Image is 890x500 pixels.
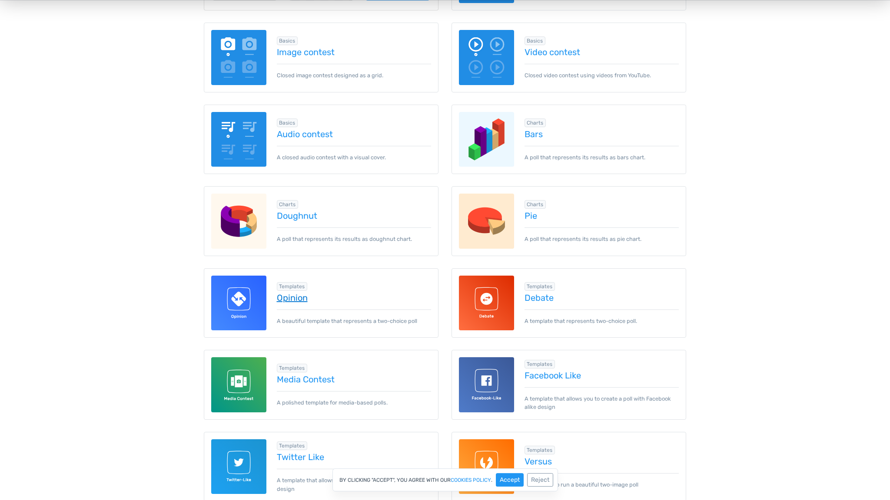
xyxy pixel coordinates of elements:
button: Reject [527,473,553,487]
img: image-poll.png [211,30,266,85]
a: cookies policy [451,477,491,483]
a: Audio contest [277,129,432,139]
img: versus-template-for-totalpoll.svg [459,439,514,494]
span: Browse all in Charts [525,200,546,209]
img: facebook-like-template-for-totalpoll.svg [459,357,514,412]
img: charts-pie.png [459,194,514,249]
img: audio-poll.png [211,112,266,167]
img: charts-doughnut.png [211,194,266,249]
span: Browse all in Templates [277,441,308,450]
div: By clicking "Accept", you agree with our . [332,468,558,491]
img: video-poll.png [459,30,514,85]
a: Debate [525,293,679,303]
p: A beautiful template that represents a two-choice poll [277,309,432,325]
img: twitter-like-template-for-totalpoll.svg [211,439,266,494]
a: Facebook Like [525,371,679,380]
a: Doughnut [277,211,432,220]
p: Closed image contest designed as a grid. [277,64,432,79]
button: Accept [496,473,524,487]
span: Browse all in Basics [525,36,546,45]
span: Browse all in Templates [525,446,555,454]
span: Browse all in Charts [277,200,299,209]
span: Browse all in Templates [277,282,308,291]
a: Image contest [277,47,432,57]
p: A poll that represents its results as doughnut chart. [277,227,432,243]
p: A template that allows you to create a poll with Facebook alike design [525,387,679,411]
span: Browse all in Templates [525,360,555,368]
a: Video contest [525,47,679,57]
img: opinion-template-for-totalpoll.svg [211,276,266,331]
p: A poll that represents its results as pie chart. [525,227,679,243]
a: Versus [525,457,679,466]
img: debate-template-for-totalpoll.svg [459,276,514,331]
a: Media Contest [277,375,432,384]
p: A template that represents two-choice poll. [525,309,679,325]
img: charts-bars.png [459,112,514,167]
p: A polished template for media-based polls. [277,391,432,407]
img: media-contest-template-for-totalpoll.svg [211,357,266,412]
span: Browse all in Templates [525,282,555,291]
a: Opinion [277,293,432,303]
span: Browse all in Basics [277,118,298,127]
span: Browse all in Charts [525,118,546,127]
a: Bars [525,129,679,139]
span: Browse all in Basics [277,36,298,45]
a: Twitter Like [277,452,432,462]
p: A closed audio contest with a visual cover. [277,146,432,161]
p: A poll that represents its results as bars chart. [525,146,679,161]
a: Pie [525,211,679,220]
p: Closed video contest using videos from YouTube. [525,64,679,79]
span: Browse all in Templates [277,364,308,372]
